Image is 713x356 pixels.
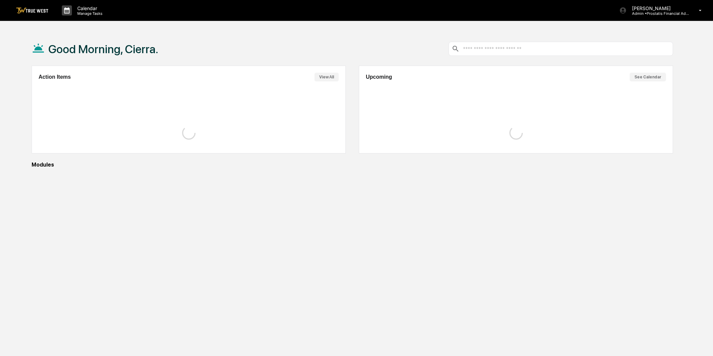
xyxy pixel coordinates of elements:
p: Calendar [72,5,106,11]
p: Manage Tasks [72,11,106,16]
h1: Good Morning, Cierra. [48,42,158,56]
button: See Calendar [630,73,666,81]
div: Modules [32,162,673,168]
h2: Upcoming [366,74,392,80]
p: Admin • Prostatis Financial Advisors [627,11,689,16]
img: logo [16,7,48,14]
h2: Action Items [39,74,71,80]
p: [PERSON_NAME] [627,5,689,11]
button: View All [314,73,339,81]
